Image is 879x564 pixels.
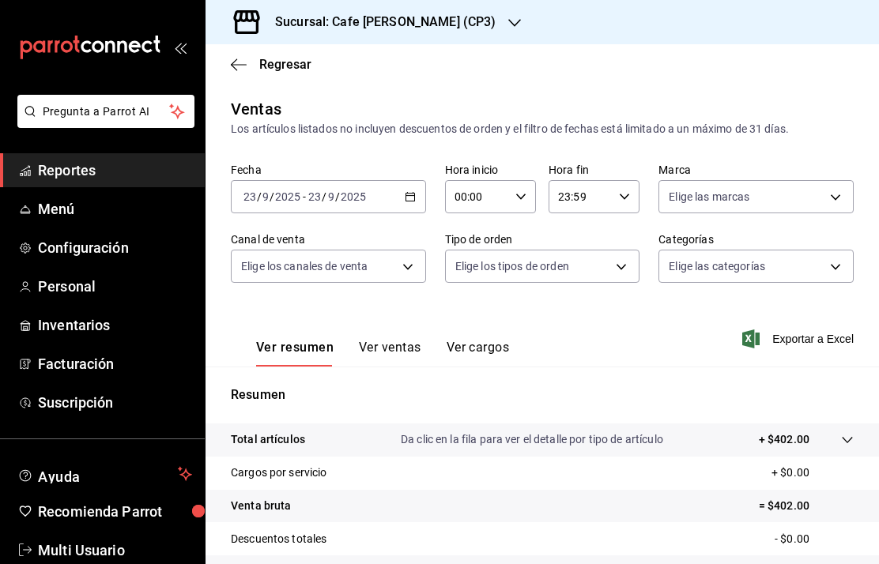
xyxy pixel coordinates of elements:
[262,190,270,203] input: --
[38,464,172,483] span: Ayuda
[17,95,194,128] button: Pregunta a Parrot AI
[11,115,194,131] a: Pregunta a Parrot AI
[669,258,765,274] span: Elige las categorías
[38,314,192,336] span: Inventarios
[241,258,368,274] span: Elige los canales de venta
[455,258,569,274] span: Elige los tipos de orden
[231,385,854,404] p: Resumen
[243,190,257,203] input: --
[257,190,262,203] span: /
[256,340,334,367] button: Ver resumen
[658,234,854,245] label: Categorías
[231,531,326,547] p: Descuentos totales
[43,103,170,120] span: Pregunta a Parrot AI
[401,431,663,448] p: Da clic en la fila para ver el detalle por tipo de artículo
[771,464,854,481] p: + $0.00
[445,234,640,245] label: Tipo de orden
[445,164,536,175] label: Hora inicio
[359,340,421,367] button: Ver ventas
[231,234,426,245] label: Canal de venta
[658,164,854,175] label: Marca
[231,57,311,72] button: Regresar
[447,340,510,367] button: Ver cargos
[38,237,192,258] span: Configuración
[38,198,192,220] span: Menú
[340,190,367,203] input: ----
[38,276,192,297] span: Personal
[322,190,326,203] span: /
[270,190,274,203] span: /
[38,540,192,561] span: Multi Usuario
[274,190,301,203] input: ----
[759,498,854,514] p: = $402.00
[262,13,496,32] h3: Sucursal: Cafe [PERSON_NAME] (CP3)
[231,121,854,137] div: Los artículos listados no incluyen descuentos de orden y el filtro de fechas está limitado a un m...
[174,41,187,54] button: open_drawer_menu
[231,431,305,448] p: Total artículos
[231,97,281,121] div: Ventas
[759,431,809,448] p: + $402.00
[303,190,306,203] span: -
[256,340,509,367] div: navigation tabs
[669,189,749,205] span: Elige las marcas
[38,353,192,374] span: Facturación
[307,190,322,203] input: --
[38,392,192,413] span: Suscripción
[231,164,426,175] label: Fecha
[549,164,639,175] label: Hora fin
[38,501,192,522] span: Recomienda Parrot
[775,531,854,547] p: - $0.00
[259,57,311,72] span: Regresar
[231,464,327,481] p: Cargos por servicio
[327,190,335,203] input: --
[231,498,291,514] p: Venta bruta
[335,190,340,203] span: /
[745,329,854,348] button: Exportar a Excel
[38,160,192,181] span: Reportes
